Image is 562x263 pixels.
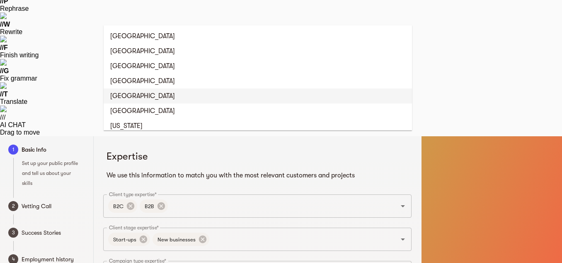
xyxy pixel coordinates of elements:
[107,150,408,163] h5: Expertise
[153,236,201,243] span: New businesses
[140,199,168,213] div: B2B
[12,147,15,152] text: 1
[397,200,409,212] button: Open
[107,170,408,181] h6: We use this information to match you with the most relevant customers and projects
[108,199,137,213] div: B2C
[397,234,409,245] button: Open
[108,233,150,246] div: Start-ups
[22,201,85,211] span: Vetting Call
[22,228,85,238] span: Success Stories
[12,203,15,209] text: 2
[140,202,159,210] span: B2B
[108,202,128,210] span: B2C
[153,233,209,246] div: New businesses
[12,230,15,236] text: 3
[22,145,85,155] span: Basic Info
[22,160,78,186] span: Set up your public profile and tell us about your skills
[12,256,15,262] text: 4
[108,236,141,243] span: Start-ups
